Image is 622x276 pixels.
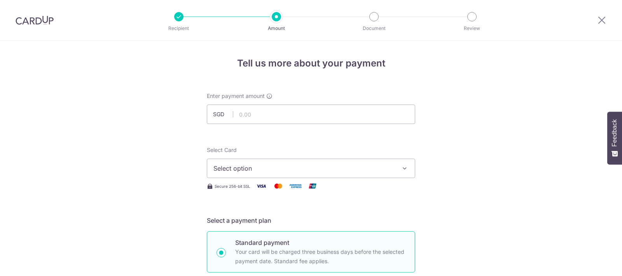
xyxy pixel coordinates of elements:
[253,181,269,191] img: Visa
[207,92,265,100] span: Enter payment amount
[213,164,395,173] span: Select option
[207,216,415,225] h5: Select a payment plan
[207,105,415,124] input: 0.00
[235,247,405,266] p: Your card will be charged three business days before the selected payment date. Standard fee appl...
[207,147,237,153] span: translation missing: en.payables.payment_networks.credit_card.summary.labels.select_card
[207,159,415,178] button: Select option
[207,56,415,70] h4: Tell us more about your payment
[305,181,320,191] img: Union Pay
[443,24,501,32] p: Review
[213,110,233,118] span: SGD
[271,181,286,191] img: Mastercard
[611,119,618,147] span: Feedback
[150,24,208,32] p: Recipient
[345,24,403,32] p: Document
[16,16,54,25] img: CardUp
[248,24,305,32] p: Amount
[607,112,622,164] button: Feedback - Show survey
[235,238,405,247] p: Standard payment
[215,183,250,189] span: Secure 256-bit SSL
[288,181,303,191] img: American Express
